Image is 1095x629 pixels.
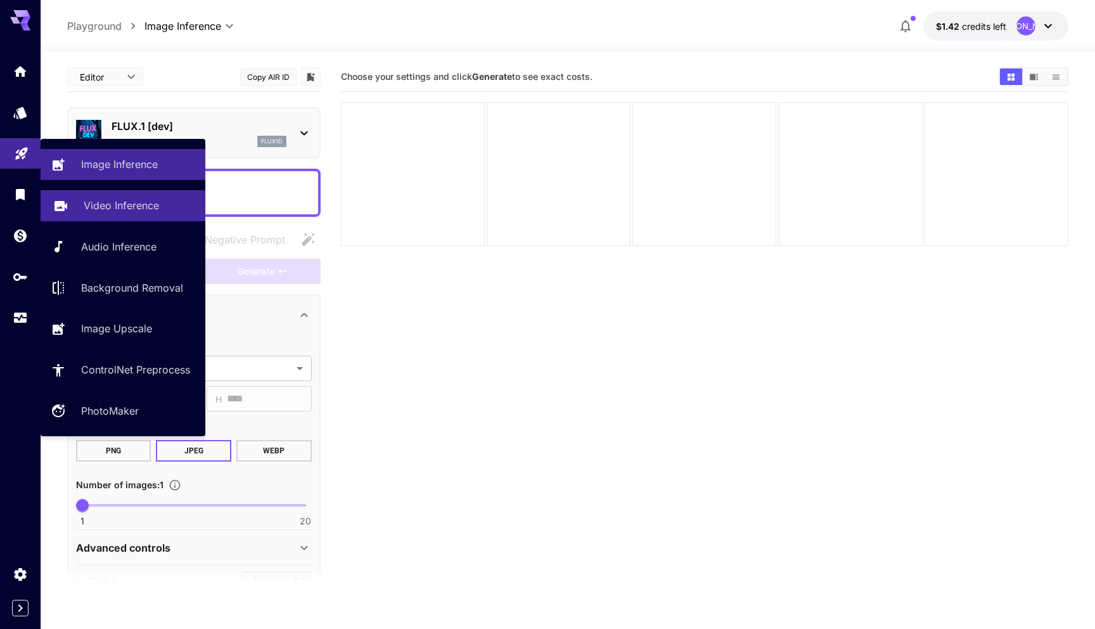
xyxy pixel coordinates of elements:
[13,269,28,285] div: API Keys
[41,313,205,344] a: Image Upscale
[41,272,205,303] a: Background Removal
[76,540,170,555] p: Advanced controls
[472,71,512,82] b: Generate
[305,69,316,84] button: Add to library
[1023,68,1045,85] button: Show media in video view
[236,440,312,462] button: WEBP
[179,231,295,247] span: Negative prompts are not compatible with the selected model.
[41,354,205,386] a: ControlNet Preprocess
[923,11,1068,41] button: $1.41786
[999,67,1068,86] div: Show media in grid viewShow media in video viewShow media in list view
[41,190,205,221] a: Video Inference
[13,566,28,582] div: Settings
[81,321,152,336] p: Image Upscale
[112,119,286,134] p: FLUX.1 [dev]
[84,198,159,213] p: Video Inference
[13,63,28,79] div: Home
[76,479,163,490] span: Number of images : 1
[76,440,151,462] button: PNG
[67,18,122,34] p: Playground
[13,186,28,202] div: Library
[41,396,205,427] a: PhotoMaker
[13,228,28,243] div: Wallet
[81,239,157,254] p: Audio Inference
[163,479,186,491] button: Specify how many images to generate in a single request. Each image generation will be charged se...
[300,515,311,528] span: 20
[81,362,190,377] p: ControlNet Preprocess
[41,149,205,180] a: Image Inference
[41,231,205,263] a: Audio Inference
[1000,68,1022,85] button: Show media in grid view
[261,137,283,146] p: flux1d
[13,105,28,120] div: Models
[1016,16,1035,36] div: [PERSON_NAME]
[81,403,139,418] p: PhotoMaker
[962,21,1006,32] span: credits left
[12,600,29,616] button: Expand sidebar
[80,70,119,84] span: Editor
[144,18,221,34] span: Image Inference
[341,71,592,82] span: Choose your settings and click to see exact costs.
[67,18,144,34] nav: breadcrumb
[205,232,285,247] span: Negative Prompt
[215,392,222,406] span: H
[936,20,1006,33] div: $1.41786
[14,141,29,157] div: Playground
[80,515,84,528] span: 1
[156,440,231,462] button: JPEG
[81,157,158,172] p: Image Inference
[240,68,297,86] button: Copy AIR ID
[81,280,183,295] p: Background Removal
[936,21,962,32] span: $1.42
[13,310,28,326] div: Usage
[1045,68,1067,85] button: Show media in list view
